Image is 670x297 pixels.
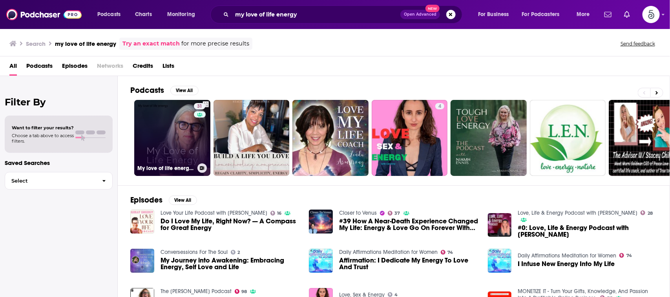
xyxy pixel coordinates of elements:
a: Podcasts [26,60,53,76]
div: Search podcasts, credits, & more... [218,5,470,24]
a: 31My love of life energy with [PERSON_NAME] [134,100,210,176]
a: 74 [441,250,453,255]
button: Open AdvancedNew [400,10,440,19]
h2: Podcasts [130,85,164,95]
img: #0: Love, Life & Energy Podcast with Michelle Chung [488,213,512,237]
a: Lists [162,60,174,76]
button: open menu [473,8,519,21]
span: for more precise results [181,39,249,48]
button: Send feedback [618,40,657,47]
a: Closer to Venus [339,210,377,216]
span: Want to filter your results? [12,125,74,130]
a: EpisodesView All [130,195,197,205]
a: Conversessions For The Soul [161,249,228,255]
span: 37 [395,212,400,215]
button: open menu [92,8,131,21]
span: 2 [237,251,240,254]
a: Daily Affirmations Meditation for Women [339,249,438,255]
a: Daily Affirmations Meditation for Women [518,252,616,259]
img: User Profile [643,6,660,23]
span: 28 [648,212,653,215]
img: Podchaser - Follow, Share and Rate Podcasts [6,7,82,22]
span: 98 [241,290,247,293]
span: #39 How A Near-Death Experience Changed My Life: Energy & Love Go On Forever With [PERSON_NAME] [339,218,478,231]
span: Podcasts [97,9,120,20]
a: Try an exact match [122,39,180,48]
a: My Journey into Awakening: Embracing Energy, Self Love and Life [161,257,300,270]
a: 4 [372,100,448,176]
h2: Episodes [130,195,162,205]
span: #0: Love, Life & Energy Podcast with [PERSON_NAME] [518,225,657,238]
span: Select [5,178,96,183]
img: Affirmation: I Dedicate My Energy To Love And Trust [309,249,333,273]
button: open menu [571,8,600,21]
a: 98 [235,289,247,294]
button: open menu [517,8,571,21]
p: Saved Searches [5,159,113,167]
img: I Infuse New Energy Into My Life [488,249,512,273]
a: 28 [641,210,653,215]
span: 74 [626,254,632,257]
span: For Podcasters [522,9,560,20]
span: New [425,5,440,12]
span: Choose a tab above to access filters. [12,133,74,144]
span: 16 [277,212,281,215]
span: Monitoring [167,9,195,20]
a: Love Your Life Podcast with Daniela Hess [161,210,267,216]
a: Show notifications dropdown [601,8,615,21]
span: 74 [448,251,453,254]
button: open menu [162,8,205,21]
button: View All [169,196,197,205]
span: Open Advanced [404,13,436,16]
button: View All [170,86,199,95]
input: Search podcasts, credits, & more... [232,8,400,21]
a: Love, Life & Energy Podcast with Michelle Chung [518,210,637,216]
a: Charts [130,8,157,21]
a: 16 [270,211,282,216]
span: 4 [438,103,441,110]
a: 74 [619,253,632,258]
img: #39 How A Near-Death Experience Changed My Life: Energy & Love Go On Forever With Robert Jackman [309,210,333,234]
button: Show profile menu [643,6,660,23]
h3: Search [26,40,46,47]
span: 4 [395,293,398,297]
img: Do I Love My Life, Right Now? — A Compass for Great Energy [130,210,154,234]
a: #0: Love, Life & Energy Podcast with Michelle Chung [518,225,657,238]
a: PodcastsView All [130,85,199,95]
a: 31 [194,103,205,109]
a: 4 [388,292,398,297]
img: My Journey into Awakening: Embracing Energy, Self Love and Life [130,249,154,273]
a: 2 [231,250,240,255]
a: #39 How A Near-Death Experience Changed My Life: Energy & Love Go On Forever With Robert Jackman [339,218,478,231]
a: 37 [388,211,400,216]
h3: my love of life energy [55,40,116,47]
a: The Mel Robbins Podcast [161,288,232,295]
h2: Filter By [5,96,113,108]
span: Logged in as Spiral5-G2 [643,6,660,23]
span: Charts [135,9,152,20]
a: Affirmation: I Dedicate My Energy To Love And Trust [339,257,478,270]
a: Show notifications dropdown [621,8,633,21]
a: All [9,60,17,76]
button: Select [5,172,113,190]
span: For Business [478,9,509,20]
a: I Infuse New Energy Into My Life [518,261,615,267]
a: Episodes [62,60,88,76]
a: Do I Love My Life, Right Now? — A Compass for Great Energy [161,218,300,231]
h3: My love of life energy with [PERSON_NAME] [137,165,194,172]
a: Credits [133,60,153,76]
span: 31 [197,103,202,110]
